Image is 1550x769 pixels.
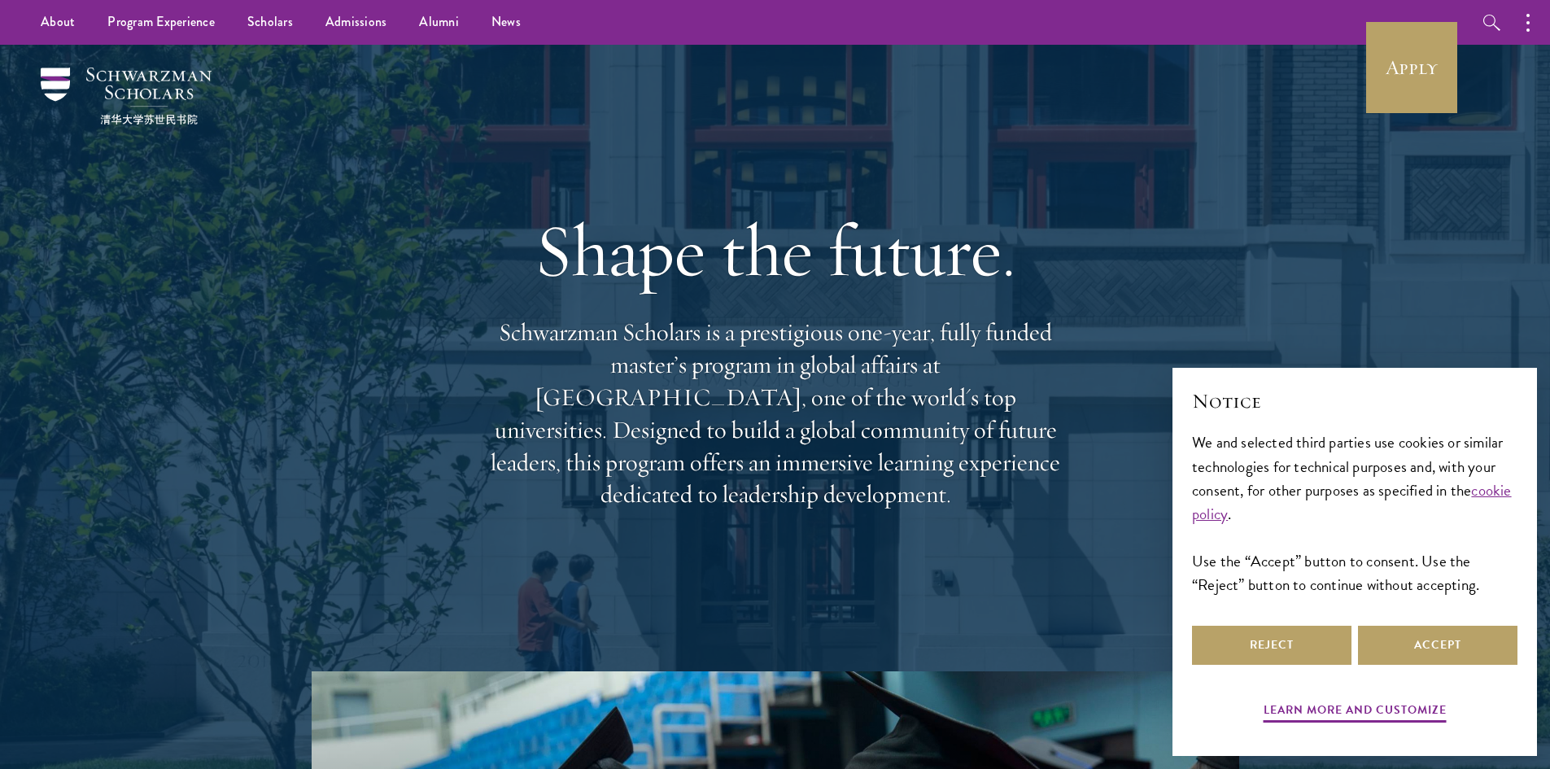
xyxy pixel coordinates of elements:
a: cookie policy [1192,478,1512,526]
div: We and selected third parties use cookies or similar technologies for technical purposes and, wit... [1192,430,1517,596]
button: Learn more and customize [1264,700,1447,725]
button: Reject [1192,626,1351,665]
button: Accept [1358,626,1517,665]
p: Schwarzman Scholars is a prestigious one-year, fully funded master’s program in global affairs at... [482,317,1068,511]
img: Schwarzman Scholars [41,68,212,125]
h2: Notice [1192,387,1517,415]
a: Apply [1366,22,1457,113]
h1: Shape the future. [482,205,1068,296]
